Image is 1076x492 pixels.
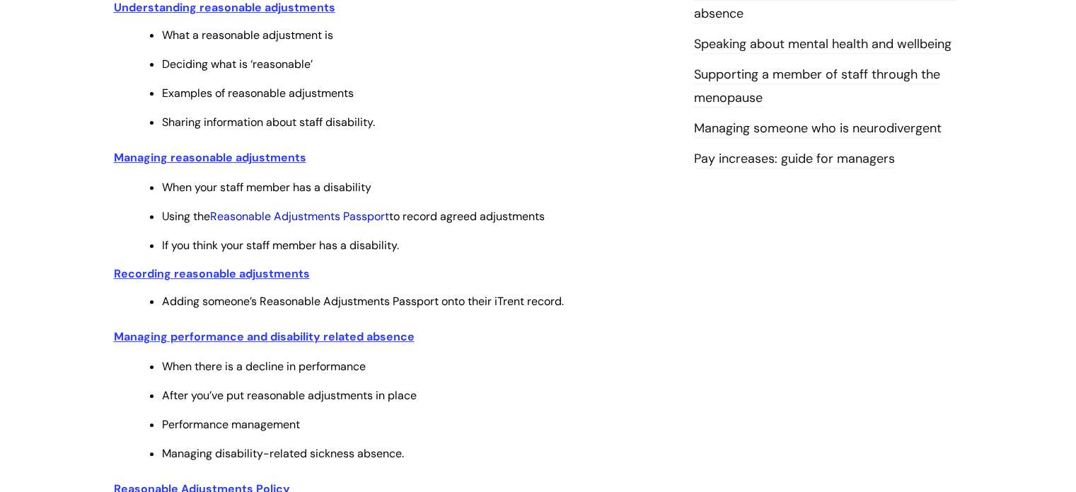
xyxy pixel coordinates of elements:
[162,115,375,130] span: Sharing information about staff disability.
[162,417,300,432] span: Performance management
[162,294,564,309] span: Adding someone’s Reasonable Adjustments Passport onto their iTrent record.
[162,28,333,42] span: What a reasonable adjustment is
[162,446,404,461] span: Managing disability-related sickness absence.
[162,86,354,101] span: Examples of reasonable adjustments
[694,66,940,107] a: Supporting a member of staff through the menopause
[162,238,399,253] span: If you think your staff member has a disability.
[210,209,389,224] a: Reasonable Adjustments Passport
[114,150,306,165] a: Managing reasonable adjustments
[694,35,951,54] a: Speaking about mental health and wellbeing
[694,150,895,168] a: Pay increases: guide for managers
[162,180,371,195] span: When your staff member has a disability
[162,388,417,403] span: After you’ve put reasonable adjustments in place
[114,266,310,281] a: Recording reasonable adjustments
[162,209,545,224] span: Using the to record agreed adjustments
[162,57,313,71] span: Deciding what is ‘reasonable’
[162,359,366,374] span: When there is a decline in performance
[694,120,942,138] a: Managing someone who is neurodivergent
[114,329,415,344] a: Managing performance and disability related absence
